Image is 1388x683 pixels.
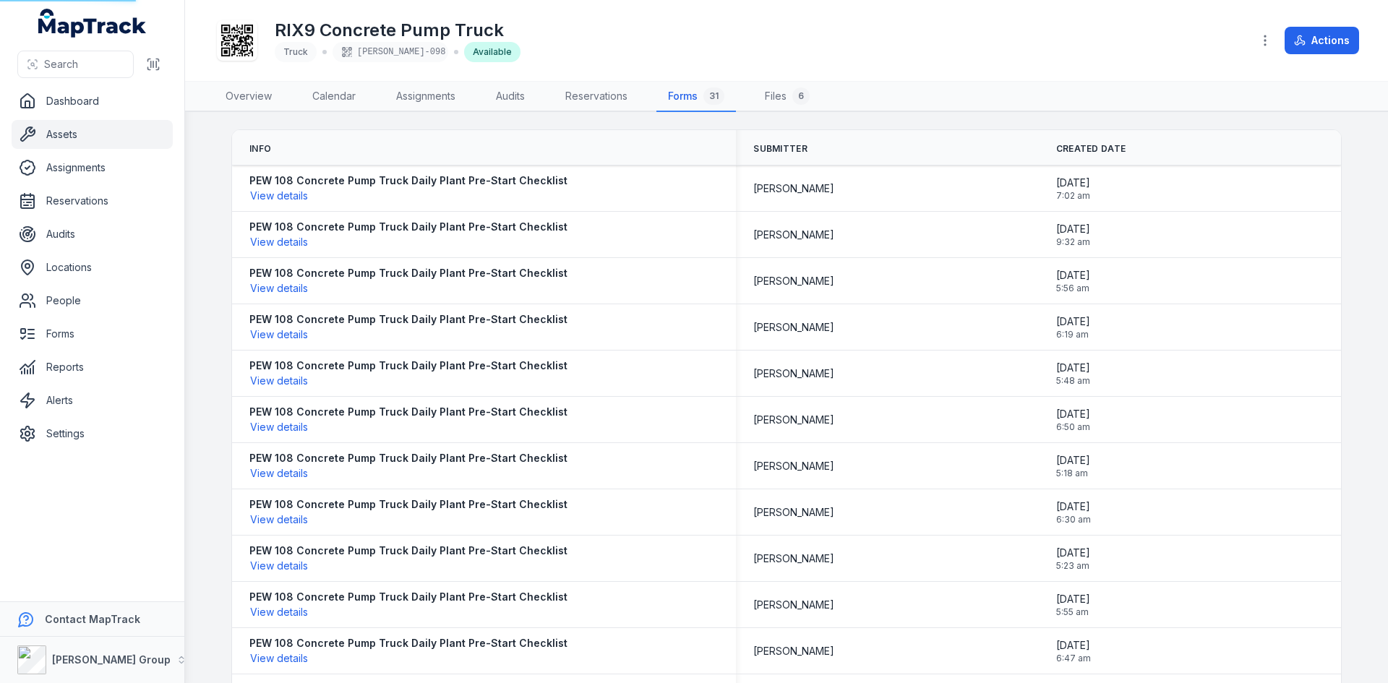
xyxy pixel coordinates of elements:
strong: PEW 108 Concrete Pump Truck Daily Plant Pre-Start Checklist [249,173,567,188]
div: 31 [703,87,724,105]
button: Search [17,51,134,78]
button: View details [249,558,309,574]
span: 5:55 am [1056,606,1090,618]
a: Overview [214,82,283,112]
time: 7/9/2025, 5:18:44 AM [1056,453,1090,479]
a: Forms31 [656,82,736,112]
span: 5:48 am [1056,375,1090,387]
a: Dashboard [12,87,173,116]
h1: RIX9 Concrete Pump Truck [275,19,520,42]
time: 6/30/2025, 5:55:09 AM [1056,592,1090,618]
time: 7/16/2025, 5:56:21 AM [1056,268,1090,294]
button: View details [249,373,309,389]
span: 9:32 am [1056,236,1090,248]
time: 6/26/2025, 6:47:48 AM [1056,638,1091,664]
span: [PERSON_NAME] [753,413,834,427]
button: View details [249,419,309,435]
a: Files6 [753,82,821,112]
a: Alerts [12,386,173,415]
span: [PERSON_NAME] [753,228,834,242]
span: 5:23 am [1056,560,1090,572]
span: Submitter [753,143,807,155]
span: 5:18 am [1056,468,1090,479]
a: Audits [12,220,173,249]
div: 6 [792,87,810,105]
a: Assignments [12,153,173,182]
span: [PERSON_NAME] [753,320,834,335]
a: Reservations [554,82,639,112]
a: Reports [12,353,173,382]
strong: PEW 108 Concrete Pump Truck Daily Plant Pre-Start Checklist [249,220,567,234]
strong: PEW 108 Concrete Pump Truck Daily Plant Pre-Start Checklist [249,497,567,512]
a: Assets [12,120,173,149]
strong: PEW 108 Concrete Pump Truck Daily Plant Pre-Start Checklist [249,405,567,419]
span: [DATE] [1056,314,1090,329]
time: 8/11/2025, 7:02:07 AM [1056,176,1090,202]
span: [PERSON_NAME] [753,505,834,520]
button: View details [249,604,309,620]
span: [PERSON_NAME] [753,598,834,612]
strong: PEW 108 Concrete Pump Truck Daily Plant Pre-Start Checklist [249,312,567,327]
button: Actions [1285,27,1359,54]
span: Created Date [1056,143,1126,155]
button: View details [249,650,309,666]
div: [PERSON_NAME]-098 [333,42,448,62]
span: [DATE] [1056,546,1090,560]
span: [PERSON_NAME] [753,274,834,288]
span: [DATE] [1056,499,1091,514]
strong: PEW 108 Concrete Pump Truck Daily Plant Pre-Start Checklist [249,590,567,604]
time: 7/14/2025, 5:48:47 AM [1056,361,1090,387]
span: [DATE] [1056,453,1090,468]
strong: PEW 108 Concrete Pump Truck Daily Plant Pre-Start Checklist [249,544,567,558]
span: Info [249,143,271,155]
span: 6:47 am [1056,653,1091,664]
button: View details [249,512,309,528]
span: [PERSON_NAME] [753,366,834,381]
span: [PERSON_NAME] [753,551,834,566]
a: Forms [12,319,173,348]
time: 7/7/2025, 6:30:01 AM [1056,499,1091,525]
strong: PEW 108 Concrete Pump Truck Daily Plant Pre-Start Checklist [249,451,567,465]
span: [DATE] [1056,268,1090,283]
button: View details [249,327,309,343]
span: [PERSON_NAME] [753,181,834,196]
span: Search [44,57,78,72]
span: 6:50 am [1056,421,1090,433]
span: [DATE] [1056,592,1090,606]
span: 6:30 am [1056,514,1091,525]
span: [DATE] [1056,222,1090,236]
time: 7/15/2025, 6:19:49 AM [1056,314,1090,340]
span: [DATE] [1056,361,1090,375]
strong: PEW 108 Concrete Pump Truck Daily Plant Pre-Start Checklist [249,636,567,650]
button: View details [249,234,309,250]
span: [DATE] [1056,176,1090,190]
span: 5:56 am [1056,283,1090,294]
a: Locations [12,253,173,282]
strong: [PERSON_NAME] Group [52,653,171,666]
span: 7:02 am [1056,190,1090,202]
a: MapTrack [38,9,147,38]
a: Calendar [301,82,367,112]
time: 7/4/2025, 5:23:09 AM [1056,546,1090,572]
span: [DATE] [1056,638,1091,653]
a: Audits [484,82,536,112]
button: View details [249,280,309,296]
span: [PERSON_NAME] [753,644,834,658]
span: 6:19 am [1056,329,1090,340]
time: 7/10/2025, 6:50:30 AM [1056,407,1090,433]
button: View details [249,465,309,481]
button: View details [249,188,309,204]
a: Settings [12,419,173,448]
time: 7/22/2025, 9:32:02 AM [1056,222,1090,248]
span: Truck [283,46,308,57]
span: [PERSON_NAME] [753,459,834,473]
strong: PEW 108 Concrete Pump Truck Daily Plant Pre-Start Checklist [249,358,567,373]
a: Reservations [12,186,173,215]
a: Assignments [385,82,467,112]
a: People [12,286,173,315]
strong: Contact MapTrack [45,613,140,625]
span: [DATE] [1056,407,1090,421]
strong: PEW 108 Concrete Pump Truck Daily Plant Pre-Start Checklist [249,266,567,280]
div: Available [464,42,520,62]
